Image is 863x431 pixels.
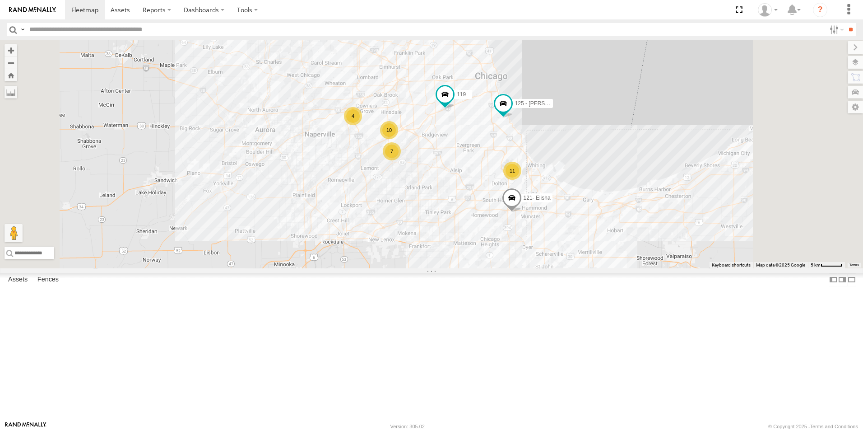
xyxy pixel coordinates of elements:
[755,3,781,17] div: Ed Pruneda
[19,23,26,36] label: Search Query
[847,273,856,286] label: Hide Summary Table
[5,69,17,81] button: Zoom Home
[380,121,398,139] div: 10
[5,422,46,431] a: Visit our Website
[849,263,859,267] a: Terms
[344,107,362,125] div: 4
[9,7,56,13] img: rand-logo.svg
[5,224,23,242] button: Drag Pegman onto the map to open Street View
[383,142,401,160] div: 7
[390,424,425,429] div: Version: 305.02
[756,262,805,267] span: Map data ©2025 Google
[457,92,466,98] span: 119
[712,262,751,268] button: Keyboard shortcuts
[848,101,863,113] label: Map Settings
[810,424,858,429] a: Terms and Conditions
[768,424,858,429] div: © Copyright 2025 -
[5,86,17,98] label: Measure
[515,101,573,107] span: 125 - [PERSON_NAME]
[5,44,17,56] button: Zoom in
[33,273,63,286] label: Fences
[838,273,847,286] label: Dock Summary Table to the Right
[813,3,827,17] i: ?
[5,56,17,69] button: Zoom out
[4,273,32,286] label: Assets
[826,23,845,36] label: Search Filter Options
[811,262,821,267] span: 5 km
[524,195,551,201] span: 121- Elisha
[829,273,838,286] label: Dock Summary Table to the Left
[808,262,845,268] button: Map Scale: 5 km per 44 pixels
[503,162,521,180] div: 11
